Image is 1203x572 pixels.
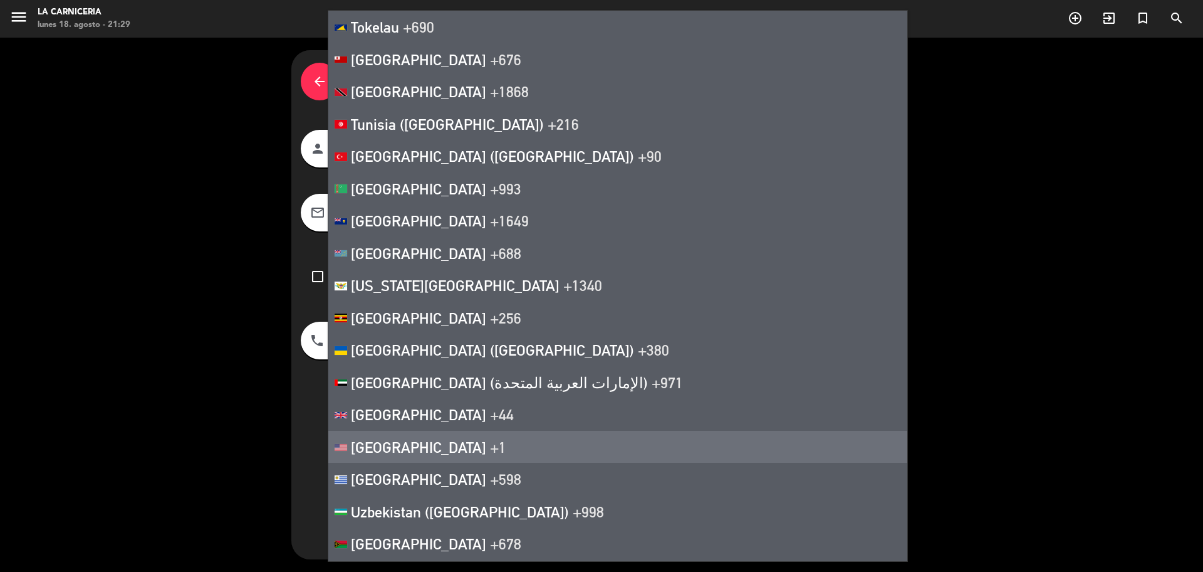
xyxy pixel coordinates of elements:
span: +1340 [563,277,602,294]
span: +688 [490,245,521,262]
span: [GEOGRAPHIC_DATA] [351,245,486,262]
span: +1649 [490,212,529,230]
span: +598 [490,470,521,488]
i: exit_to_app [1101,11,1117,26]
span: [GEOGRAPHIC_DATA] [351,51,486,68]
i: person [310,141,325,156]
span: [GEOGRAPHIC_DATA] ([GEOGRAPHIC_DATA]) [351,147,634,165]
i: menu [9,8,28,26]
div: lunes 18. agosto - 21:29 [38,19,130,31]
i: check_box_outline_blank [310,269,325,284]
span: [GEOGRAPHIC_DATA] [351,406,486,423]
span: +1868 [490,83,529,100]
span: [GEOGRAPHIC_DATA] [351,535,486,553]
span: [GEOGRAPHIC_DATA] [351,470,486,488]
span: +998 [573,503,604,521]
i: mail_outline [310,205,325,220]
span: [GEOGRAPHIC_DATA] [351,438,486,456]
i: add_circle_outline [1068,11,1083,26]
span: +380 [638,341,669,359]
span: [GEOGRAPHIC_DATA] [351,309,486,327]
span: [US_STATE][GEOGRAPHIC_DATA] [351,277,560,294]
span: +44 [490,406,514,423]
span: +993 [490,180,521,198]
div: Datos del cliente [301,60,689,103]
span: +216 [548,115,579,133]
span: [GEOGRAPHIC_DATA] [351,212,486,230]
i: turned_in_not [1135,11,1150,26]
span: Uzbekistan ([GEOGRAPHIC_DATA]) [351,503,569,521]
span: +256 [490,309,521,327]
span: Tunisia (‫[GEOGRAPHIC_DATA]‬‎) [351,115,544,133]
span: [GEOGRAPHIC_DATA] (‫الإمارات العربية المتحدة‬‎) [351,374,648,391]
i: arrow_back [312,74,327,89]
span: +90 [638,147,662,165]
span: +678 [490,535,521,553]
span: [GEOGRAPHIC_DATA] ([GEOGRAPHIC_DATA]) [351,341,634,359]
span: +1 [490,438,506,456]
span: +676 [490,51,521,68]
i: phone [310,333,325,348]
span: [GEOGRAPHIC_DATA] [351,83,486,100]
span: +971 [652,374,683,391]
button: menu [9,8,28,31]
i: search [1169,11,1184,26]
div: La Carniceria [38,6,130,19]
span: [GEOGRAPHIC_DATA] [351,180,486,198]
